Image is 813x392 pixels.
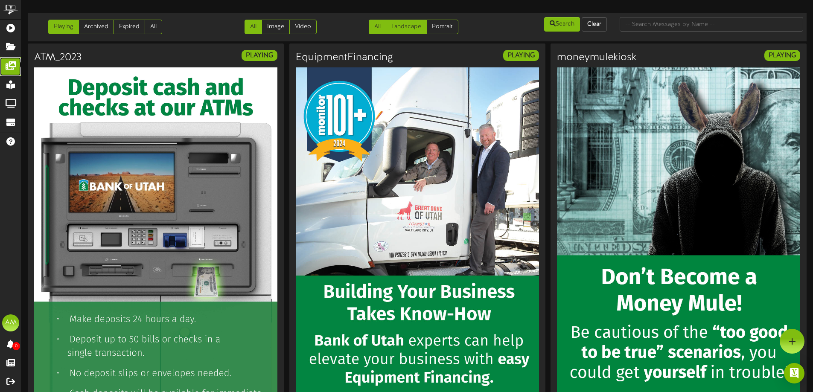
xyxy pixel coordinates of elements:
[784,363,804,383] div: Open Intercom Messenger
[369,20,386,34] a: All
[34,52,82,63] h3: ATM_2023
[289,20,317,34] a: Video
[245,20,262,34] a: All
[145,20,162,34] a: All
[114,20,145,34] a: Expired
[507,52,535,59] strong: PLAYING
[426,20,458,34] a: Portrait
[262,20,290,34] a: Image
[544,17,580,32] button: Search
[246,52,273,59] strong: PLAYING
[296,52,393,63] h3: EquipmentFinancing
[79,20,114,34] a: Archived
[769,52,796,59] strong: PLAYING
[386,20,427,34] a: Landscape
[12,342,20,350] span: 0
[2,314,19,331] div: AM
[557,52,636,63] h3: moneymulekiosk
[620,17,803,32] input: -- Search Messages by Name --
[582,17,607,32] button: Clear
[48,20,79,34] a: Playing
